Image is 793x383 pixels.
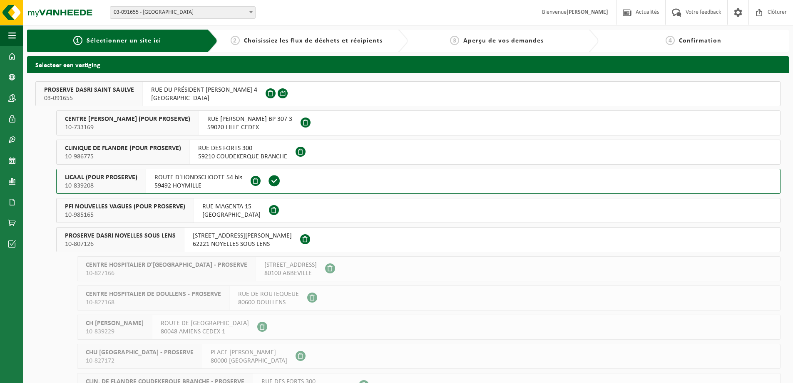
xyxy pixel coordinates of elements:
button: PROSERVE DASRI SAINT SAULVE 03-091655 RUE DU PRÉSIDENT [PERSON_NAME] 4[GEOGRAPHIC_DATA] [35,81,781,106]
span: Confirmation [679,38,721,44]
span: 59020 LILLE CEDEX [207,123,292,132]
span: 10-985165 [65,211,185,219]
span: RUE DE ROUTEQUEUE [238,290,299,298]
span: 62221 NOYELLES SOUS LENS [193,240,292,248]
span: Sélectionner un site ici [87,38,161,44]
span: 59492 HOYMILLE [154,182,242,190]
button: CLINIQUE DE FLANDRE (POUR PROSERVE) 10-986775 RUE DES FORTS 30059210 COUDEKERQUE BRANCHE [56,140,781,165]
span: Aperçu de vos demandes [463,38,544,44]
span: PFI NOUVELLES VAGUES (POUR PROSERVE) [65,203,185,211]
button: LICAAL (POUR PROSERVE) 10-839208 ROUTE D'HONDSCHOOTE 54 bis59492 HOYMILLE [56,169,781,194]
span: 03-091655 - PROSERVE DASRI SAINT SAULVE - ST SAULVE [110,7,255,18]
span: 2 [231,36,240,45]
span: 10-807126 [65,240,176,248]
span: 10-839208 [65,182,137,190]
span: Choisissiez les flux de déchets et récipients [244,38,383,44]
span: [GEOGRAPHIC_DATA] [202,211,261,219]
span: PROSERVE DASRI NOYELLES SOUS LENS [65,232,176,240]
span: CENTRE HOSPITALIER D'[GEOGRAPHIC_DATA] - PROSERVE [86,261,247,269]
span: PROSERVE DASRI SAINT SAULVE [44,86,134,94]
span: ROUTE D'HONDSCHOOTE 54 bis [154,173,242,182]
span: 10-827168 [86,298,221,307]
button: CENTRE [PERSON_NAME] (POUR PROSERVE) 10-733169 RUE [PERSON_NAME] BP 307 359020 LILLE CEDEX [56,110,781,135]
button: PROSERVE DASRI NOYELLES SOUS LENS 10-807126 [STREET_ADDRESS][PERSON_NAME]62221 NOYELLES SOUS LENS [56,227,781,252]
span: PLACE [PERSON_NAME] [211,348,287,357]
span: RUE DU PRÉSIDENT [PERSON_NAME] 4 [151,86,257,94]
span: 03-091655 - PROSERVE DASRI SAINT SAULVE - ST SAULVE [110,6,256,19]
span: 03-091655 [44,94,134,103]
span: ROUTE DE [GEOGRAPHIC_DATA] [161,319,249,328]
span: RUE [PERSON_NAME] BP 307 3 [207,115,292,123]
span: CENTRE [PERSON_NAME] (POUR PROSERVE) [65,115,190,123]
span: [STREET_ADDRESS][PERSON_NAME] [193,232,292,240]
strong: [PERSON_NAME] [567,9,608,15]
span: LICAAL (POUR PROSERVE) [65,173,137,182]
span: 10-733169 [65,123,190,132]
span: 59210 COUDEKERQUE BRANCHE [198,153,287,161]
span: [GEOGRAPHIC_DATA] [151,94,257,103]
span: [STREET_ADDRESS] [264,261,317,269]
span: 10-839229 [86,328,144,336]
span: 80000 [GEOGRAPHIC_DATA] [211,357,287,365]
span: 80100 ABBEVILLE [264,269,317,278]
span: 4 [666,36,675,45]
span: 10-827172 [86,357,194,365]
span: CH [PERSON_NAME] [86,319,144,328]
span: 3 [450,36,459,45]
span: RUE MAGENTA 15 [202,203,261,211]
button: PFI NOUVELLES VAGUES (POUR PROSERVE) 10-985165 RUE MAGENTA 15[GEOGRAPHIC_DATA] [56,198,781,223]
span: CENTRE HOSPITALIER DE DOULLENS - PROSERVE [86,290,221,298]
span: 10-986775 [65,153,181,161]
span: 80600 DOULLENS [238,298,299,307]
span: 10-827166 [86,269,247,278]
h2: Selecteer een vestiging [27,56,789,73]
span: CHU [GEOGRAPHIC_DATA] - PROSERVE [86,348,194,357]
span: 80048 AMIENS CEDEX 1 [161,328,249,336]
span: RUE DES FORTS 300 [198,144,287,153]
span: 1 [73,36,82,45]
span: CLINIQUE DE FLANDRE (POUR PROSERVE) [65,144,181,153]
